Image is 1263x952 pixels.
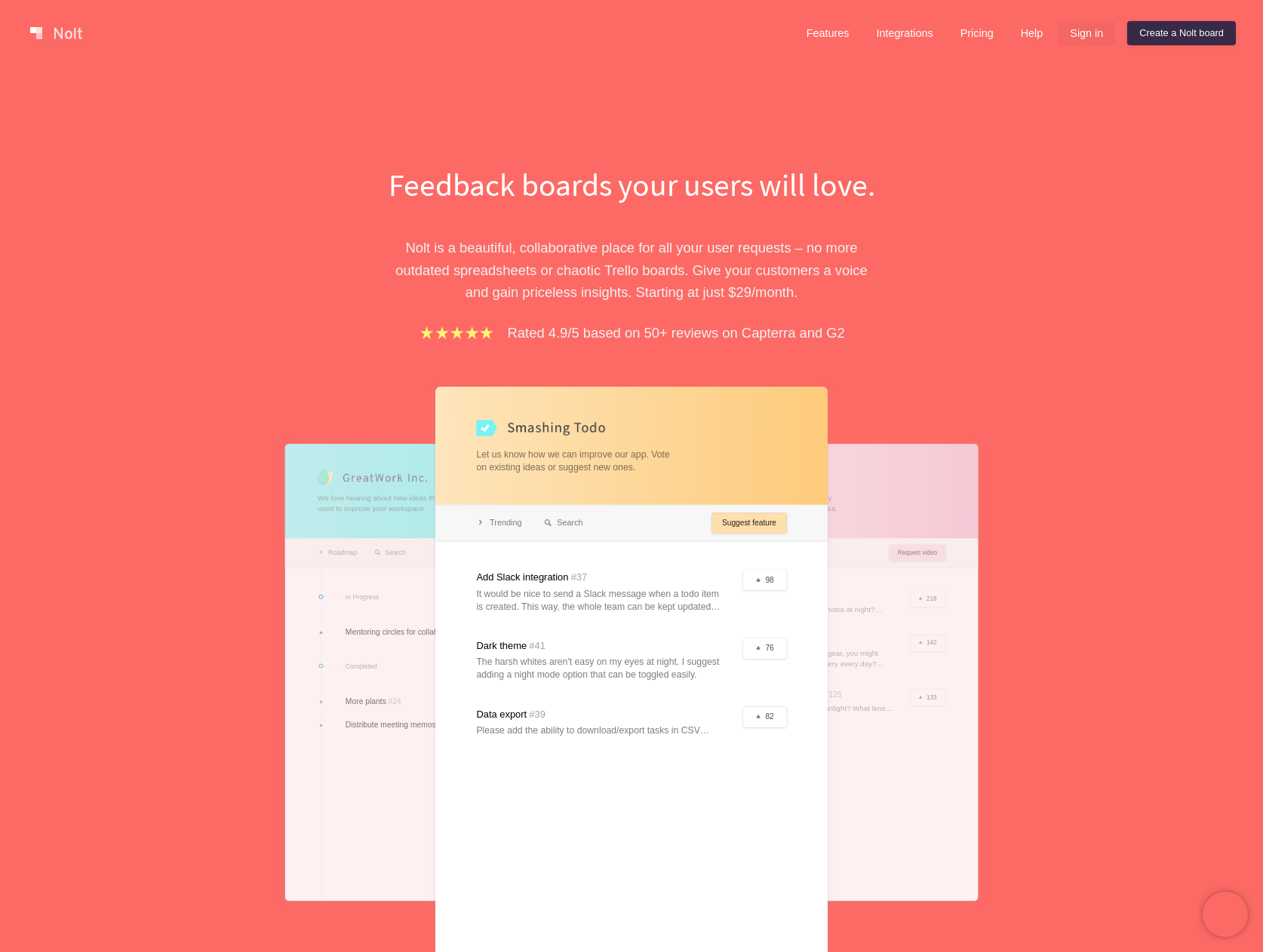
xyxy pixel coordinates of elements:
iframe: Chatra live chat [1203,892,1248,937]
a: Help [1009,21,1056,45]
h1: Feedback boards your users will love. [371,163,892,207]
a: Integrations [864,21,945,45]
p: Rated 4.9/5 based on 50+ reviews on Capterra and G2 [508,322,845,344]
p: Nolt is a beautiful, collaborative place for all your user requests – no more outdated spreadshee... [371,237,892,303]
a: Create a Nolt board [1127,21,1236,45]
a: Features [794,21,862,45]
a: Sign in [1058,21,1115,45]
img: stars.b067e34983.png [418,324,495,341]
a: Pricing [948,21,1006,45]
